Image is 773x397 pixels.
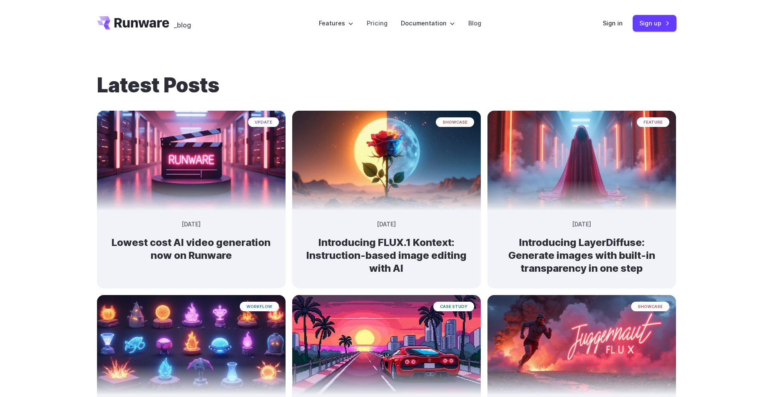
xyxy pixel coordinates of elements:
span: workflow [240,302,279,311]
a: Pricing [367,18,388,28]
a: Go to / [97,16,169,30]
span: case study [433,302,474,311]
time: [DATE] [182,220,201,229]
label: Documentation [401,18,455,28]
h2: Introducing FLUX.1 Kontext: Instruction-based image editing with AI [306,236,467,275]
img: A cloaked figure made entirely of bending light and heat distortion, slightly warping the scene b... [487,111,676,211]
a: Surreal rose in a desert landscape, split between day and night with the sun and moon aligned beh... [292,204,481,288]
span: feature [637,117,669,127]
label: Features [319,18,353,28]
span: _blog [174,22,191,28]
a: A cloaked figure made entirely of bending light and heat distortion, slightly warping the scene b... [487,204,676,288]
span: update [248,117,279,127]
h1: Latest Posts [97,73,676,97]
img: Neon-lit movie clapperboard with the word 'RUNWARE' in a futuristic server room [97,111,286,211]
span: showcase [631,302,669,311]
img: creative ad image of powerful runner leaving a trail of pink smoke and sparks, speed, lights floa... [487,295,676,395]
time: [DATE] [377,220,396,229]
a: Blog [468,18,481,28]
img: An array of glowing, stylized elemental orbs and flames in various containers and stands, depicte... [97,295,286,395]
span: showcase [436,117,474,127]
a: _blog [174,16,191,30]
h2: Lowest cost AI video generation now on Runware [110,236,272,262]
time: [DATE] [572,220,591,229]
img: Surreal rose in a desert landscape, split between day and night with the sun and moon aligned beh... [292,111,481,211]
img: a red sports car on a futuristic highway with a sunset and city skyline in the background, styled... [292,295,481,395]
a: Sign in [603,18,623,28]
h2: Introducing LayerDiffuse: Generate images with built-in transparency in one step [501,236,663,275]
a: Sign up [633,15,676,31]
a: Neon-lit movie clapperboard with the word 'RUNWARE' in a futuristic server room update [DATE] Low... [97,204,286,275]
